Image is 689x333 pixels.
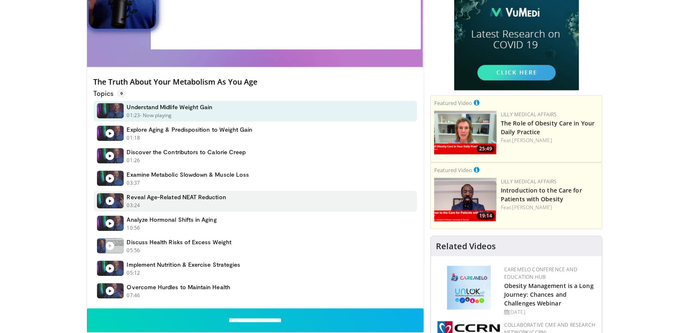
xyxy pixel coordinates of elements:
[504,282,594,307] a: Obesity Management is a Long Journey: Chances and Challenges Webinar
[501,204,599,211] div: Feat.
[447,266,491,310] img: 45df64a9-a6de-482c-8a90-ada250f7980c.png.150x105_q85_autocrop_double_scale_upscale_version-0.2.jpg
[434,178,497,222] a: 19:14
[127,202,140,209] p: 03:24
[501,119,594,136] a: The Role of Obesity Care in Your Daily Practice
[127,283,230,291] h4: Overcome Hurdles to Maintain Health
[127,126,253,133] h4: Explore Aging & Predisposition to Weight Gain
[127,157,140,164] p: 01:26
[436,241,496,251] h4: Related Videos
[117,89,126,98] span: 9
[434,166,472,174] small: Featured Video
[477,212,495,220] span: 19:14
[127,269,140,277] p: 05:12
[434,99,472,107] small: Featured Video
[434,111,497,155] a: 25:49
[127,103,213,111] h4: Understand Midlife Weight Gain
[127,179,140,187] p: 03:37
[127,134,140,142] p: 01:18
[501,178,557,185] a: Lilly Medical Affairs
[512,204,552,211] a: [PERSON_NAME]
[512,137,552,144] a: [PERSON_NAME]
[127,112,140,119] p: 01:23
[127,224,140,232] p: 10:56
[94,78,418,87] h4: The Truth About Your Metabolism As You Age
[94,89,126,98] p: Topics
[127,171,249,178] h4: Examine Metabolic Slowdown & Muscle Loss
[501,111,557,118] a: Lilly Medical Affairs
[434,178,497,222] img: acc2e291-ced4-4dd5-b17b-d06994da28f3.png.150x105_q85_crop-smart_upscale.png
[127,216,217,223] h4: Analyze Hormonal Shifts in Aging
[127,193,226,201] h4: Reveal Age-Related NEAT Reduction
[504,308,595,316] div: [DATE]
[501,137,599,144] div: Feat.
[140,112,172,119] p: - Now playing
[127,148,246,156] h4: Discover the Contributors to Calorie Creep
[127,292,140,299] p: 07:46
[127,238,232,246] h4: Discuss Health Risks of Excess Weight
[504,266,577,280] a: CaReMeLO Conference and Education Hub
[477,145,495,153] span: 25:49
[127,261,241,268] h4: Implement Nutrition & Exercise Strategies
[434,111,497,155] img: e1208b6b-349f-4914-9dd7-f97803bdbf1d.png.150x105_q85_crop-smart_upscale.png
[127,247,140,254] p: 05:56
[501,186,582,203] a: Introduction to the Care for Patients with Obesity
